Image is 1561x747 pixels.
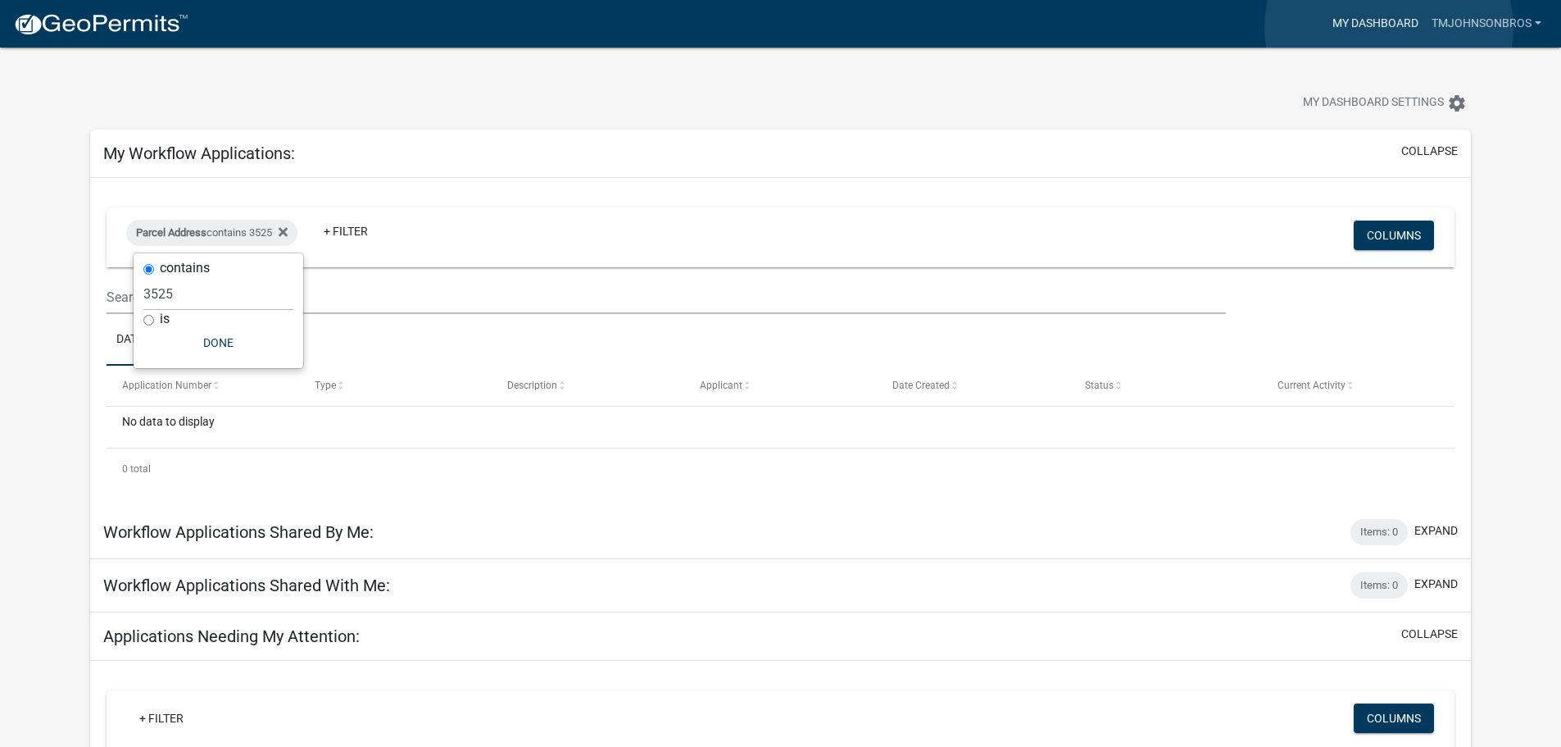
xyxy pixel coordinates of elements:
[103,626,360,646] h5: Applications Needing My Attention:
[492,366,684,405] datatable-header-cell: Description
[107,407,1454,448] div: No data to display
[122,380,211,391] span: Application Number
[507,380,557,391] span: Description
[136,226,206,239] span: Parcel Address
[160,262,210,275] label: contains
[892,380,950,391] span: Date Created
[126,704,197,733] a: + Filter
[877,366,1069,405] datatable-header-cell: Date Created
[107,314,153,367] a: Data
[1350,519,1408,545] div: Items: 0
[90,178,1471,506] div: collapse
[103,143,295,163] h5: My Workflow Applications:
[103,576,390,595] h5: Workflow Applications Shared With Me:
[1350,572,1408,599] div: Items: 0
[700,380,742,391] span: Applicant
[126,220,297,246] div: contains 3525
[1425,8,1548,39] a: TMJohnsonBros
[160,312,170,326] label: is
[1401,626,1458,643] button: collapse
[1303,93,1444,113] span: My Dashboard Settings
[107,366,299,405] datatable-header-cell: Application Number
[1085,380,1114,391] span: Status
[684,366,877,405] datatable-header-cell: Applicant
[1326,8,1425,39] a: My Dashboard
[1401,143,1458,160] button: collapse
[1447,93,1467,113] i: settings
[107,449,1454,490] div: 0 total
[143,328,293,358] button: Done
[103,522,374,542] h5: Workflow Applications Shared By Me:
[1354,221,1434,250] button: Columns
[1069,366,1261,405] datatable-header-cell: Status
[315,380,336,391] span: Type
[1290,87,1480,119] button: My Dashboard Settingssettings
[311,216,381,246] a: + Filter
[299,366,492,405] datatable-header-cell: Type
[1354,704,1434,733] button: Columns
[1414,522,1458,540] button: expand
[1261,366,1454,405] datatable-header-cell: Current Activity
[107,280,1225,314] input: Search for applications
[1277,380,1345,391] span: Current Activity
[1414,576,1458,593] button: expand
